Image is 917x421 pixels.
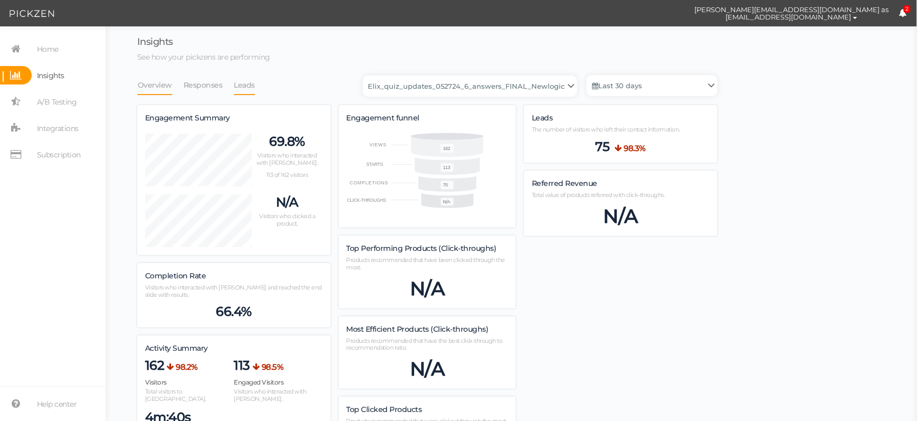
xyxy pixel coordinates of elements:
b: 98.2% [176,362,198,372]
img: cd8312e7a6b0c0157f3589280924bf3e [666,4,685,23]
text: STARTS [366,162,383,167]
b: 98.3% [624,143,646,153]
div: N/A [347,357,509,381]
span: Insights [137,36,173,48]
label: Leads [532,114,553,123]
span: Engagement funnel [347,113,420,123]
span: See how your pickzens are performing [137,52,270,62]
span: Activity Summary [145,343,208,353]
span: 162 [145,358,165,373]
div: N/A [532,204,710,228]
a: Leads [234,75,256,95]
li: Leads [234,75,266,95]
a: Responses [183,75,223,95]
a: Last 30 days [587,75,718,96]
span: Completion Rate [145,271,206,280]
b: 98.5% [262,362,284,372]
img: Pickzen logo [9,7,54,20]
span: Most Efficient Products (Click-throughs) [347,324,489,334]
span: 113 [234,358,250,373]
span: Engagement Summary [145,113,230,123]
text: 162 [443,146,451,151]
span: Products recommended that have the best click-through to recommendation ratio. [347,337,503,352]
p: 113 of 162 visitors [252,172,323,179]
span: 75 [596,139,610,155]
li: Responses [183,75,234,95]
span: Insights [37,67,64,84]
span: [PERSON_NAME][EMAIL_ADDRESS][DOMAIN_NAME] as [695,6,889,13]
span: Home [37,41,59,58]
span: Total value of products referred with click-throughs. [532,191,665,199]
span: Visitors who clicked a product. [259,212,315,227]
text: 113 [443,165,451,171]
span: Visitors who interacted with [PERSON_NAME]. [234,388,306,403]
p: N/A [252,194,323,210]
p: 69.8% [252,134,323,149]
span: 2 [904,5,911,13]
span: The number of visitors who left their contact information. [532,126,680,133]
span: Visitors who interacted with [PERSON_NAME]. [256,152,318,166]
span: Integrations [37,120,79,137]
span: Help center [37,396,77,413]
a: Overview [137,75,173,95]
text: CLICK-THROUGHS [347,198,386,203]
span: A/B Testing [37,93,77,110]
li: Overview [137,75,183,95]
span: Products recommended that have been clicked through the most. [347,256,505,271]
span: Engaged Visitors [234,378,283,386]
span: Total visitors to [GEOGRAPHIC_DATA]. [145,388,206,403]
span: Top Performing Products (Click-throughs) [347,244,496,253]
text: N/A [443,200,451,205]
text: 75 [443,183,448,188]
div: N/A [347,277,509,301]
text: VIEWS [369,142,387,147]
button: [PERSON_NAME][EMAIL_ADDRESS][DOMAIN_NAME] as [EMAIL_ADDRESS][DOMAIN_NAME] [685,1,899,26]
text: COMPLETIONS [350,181,389,186]
span: Referred Revenue [532,179,597,188]
span: 66.4% [216,304,252,320]
span: Visitors who interacted with [PERSON_NAME] and reached the end slide with results. [145,284,322,298]
span: Visitors [145,378,167,386]
span: [EMAIL_ADDRESS][DOMAIN_NAME] [726,13,852,21]
span: Top Clicked Products [347,405,422,414]
span: Subscription [37,146,81,163]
